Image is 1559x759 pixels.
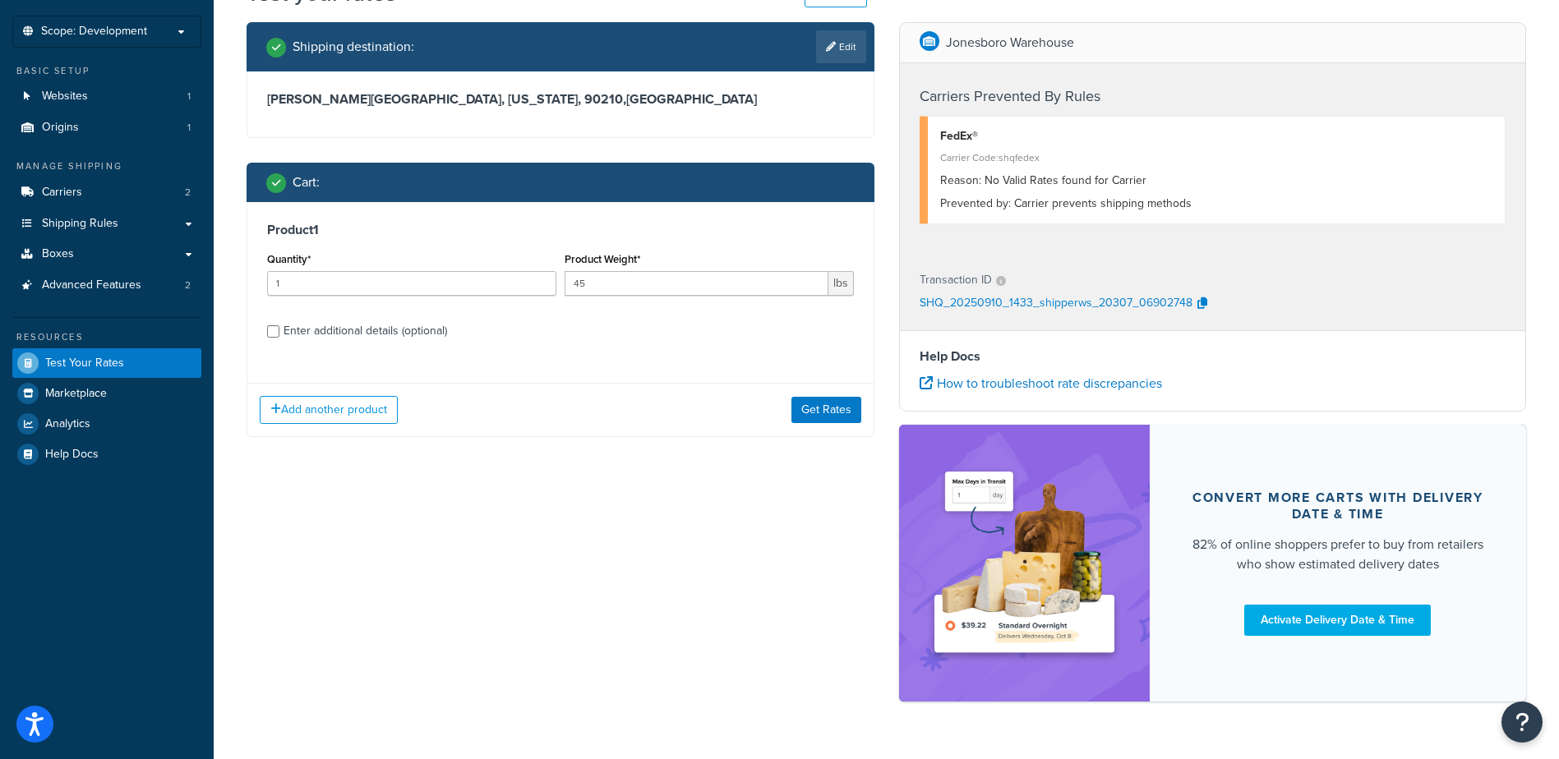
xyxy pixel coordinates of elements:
span: Advanced Features [42,278,141,292]
li: Websites [12,81,201,112]
h2: Cart : [293,175,320,190]
span: Origins [42,121,79,135]
h3: Product 1 [267,222,854,238]
h4: Carriers Prevented By Rules [920,85,1506,108]
a: Marketplace [12,379,201,408]
h2: Shipping destination : [293,39,414,54]
a: Analytics [12,409,201,439]
li: Origins [12,113,201,143]
a: Activate Delivery Date & Time [1244,605,1431,636]
span: Carriers [42,186,82,200]
span: Shipping Rules [42,217,118,231]
a: Carriers2 [12,177,201,208]
span: Websites [42,90,88,103]
input: 0.00 [565,271,828,296]
label: Product Weight* [565,253,640,265]
div: No Valid Rates found for Carrier [940,169,1493,192]
a: Shipping Rules [12,209,201,239]
a: Help Docs [12,439,201,469]
div: 82% of online shoppers prefer to buy from retailers who show estimated delivery dates [1189,535,1487,574]
a: Origins1 [12,113,201,143]
button: Add another product [260,396,398,424]
a: Edit [816,30,866,63]
span: Scope: Development [41,25,147,39]
a: Test Your Rates [12,348,201,378]
span: Marketplace [45,387,107,401]
span: 1 [187,121,191,135]
a: Boxes [12,239,201,269]
li: Advanced Features [12,270,201,301]
div: Manage Shipping [12,159,201,173]
li: Carriers [12,177,201,208]
button: Open Resource Center [1501,701,1543,743]
div: Enter additional details (optional) [284,320,447,343]
span: Analytics [45,417,90,431]
button: Get Rates [791,397,861,423]
div: Basic Setup [12,64,201,78]
p: Jonesboro Warehouse [946,31,1074,54]
a: How to troubleshoot rate discrepancies [920,374,1162,393]
span: 1 [187,90,191,103]
img: feature-image-ddt-36eae7f7280da8017bfb280eaccd9c446f90b1fe08728e4019434db127062ab4.png [924,449,1125,676]
span: 2 [185,186,191,200]
div: Carrier prevents shipping methods [940,192,1493,215]
div: Resources [12,330,201,344]
div: FedEx® [940,125,1493,148]
label: Quantity* [267,253,311,265]
div: Carrier Code: shqfedex [940,146,1493,169]
h4: Help Docs [920,347,1506,366]
p: Transaction ID [920,269,992,292]
span: lbs [828,271,854,296]
a: Advanced Features2 [12,270,201,301]
span: Reason: [940,172,981,189]
a: Websites1 [12,81,201,112]
span: 2 [185,278,191,292]
h3: [PERSON_NAME][GEOGRAPHIC_DATA], [US_STATE], 90210 , [GEOGRAPHIC_DATA] [267,91,854,108]
p: SHQ_20250910_1433_shipperws_20307_06902748 [920,292,1192,316]
div: Convert more carts with delivery date & time [1189,490,1487,522]
input: Enter additional details (optional) [267,325,279,338]
input: 0.0 [267,271,556,296]
span: Prevented by: [940,195,1011,212]
span: Help Docs [45,448,99,462]
span: Boxes [42,247,74,261]
span: Test Your Rates [45,356,124,370]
